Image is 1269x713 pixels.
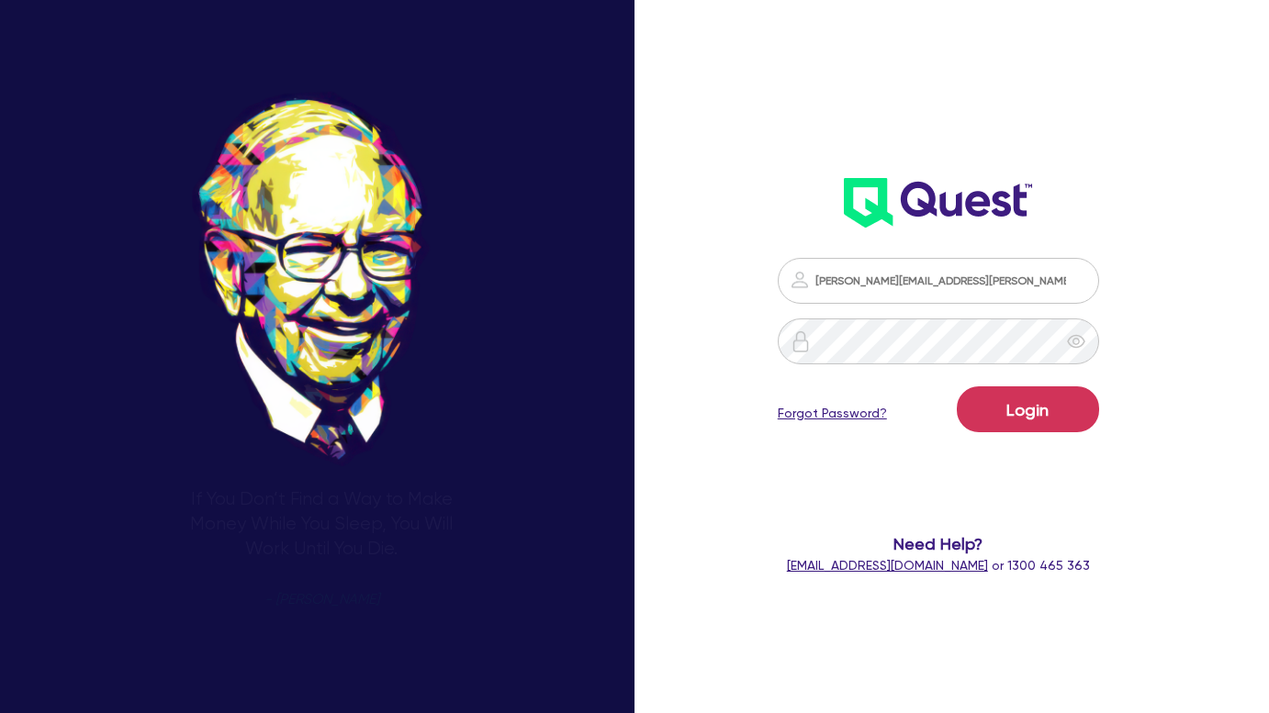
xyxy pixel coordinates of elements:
[790,330,812,352] img: icon-password
[844,178,1032,228] img: wH2k97JdezQIQAAAABJRU5ErkJggg==
[778,404,887,423] a: Forgot Password?
[777,531,1100,556] span: Need Help?
[778,258,1099,304] input: Email address
[787,558,1090,573] span: or 1300 465 363
[264,593,379,607] span: - [PERSON_NAME]
[1067,332,1085,351] span: eye
[957,386,1099,432] button: Login
[787,558,988,573] a: [EMAIL_ADDRESS][DOMAIN_NAME]
[789,269,811,291] img: icon-password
